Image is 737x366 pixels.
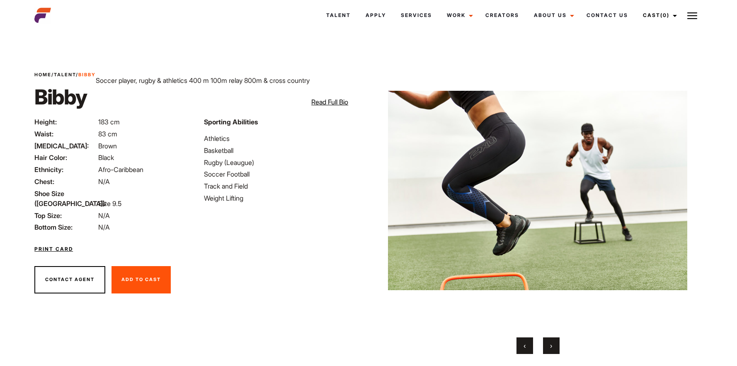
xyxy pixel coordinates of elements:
span: [MEDICAL_DATA]: [34,141,97,151]
p: Soccer player, rugby & athletics 400 m 100m relay 800m & cross country [96,75,310,85]
li: Basketball [204,145,364,155]
li: Rugby (Leaugue) [204,158,364,167]
li: Weight Lifting [204,193,364,203]
span: Brown [98,142,117,150]
strong: Sporting Abilities [204,118,258,126]
a: Cast(0) [635,4,682,27]
span: Shoe Size ([GEOGRAPHIC_DATA]): [34,189,97,208]
span: N/A [98,211,110,220]
img: Burger icon [687,11,697,21]
span: Add To Cast [121,276,161,282]
span: Bottom Size: [34,222,97,232]
span: Height: [34,117,97,127]
span: N/A [98,177,110,186]
a: Work [439,4,478,27]
span: Top Size: [34,211,97,221]
strong: Bibby [78,72,96,78]
span: Chest: [34,177,97,187]
span: Previous [524,342,526,350]
a: Creators [478,4,526,27]
a: Apply [358,4,393,27]
span: Next [550,342,552,350]
a: Services [393,4,439,27]
a: Home [34,72,51,78]
span: Ethnicity: [34,165,97,175]
span: Black [98,153,114,162]
a: About Us [526,4,579,27]
button: Add To Cast [112,266,171,293]
span: N/A [98,223,110,231]
span: / / [34,71,96,78]
li: Soccer Football [204,169,364,179]
a: Talent [54,72,76,78]
li: Track and Field [204,181,364,191]
li: Athletics [204,133,364,143]
span: Hair Color: [34,153,97,162]
a: Talent [319,4,358,27]
button: Read Full Bio [311,97,348,107]
span: Waist: [34,129,97,139]
span: 83 cm [98,130,117,138]
a: Print Card [34,245,73,253]
span: Size 9.5 [98,199,121,208]
span: Afro-Caribbean [98,165,143,174]
span: (0) [660,12,669,18]
h1: Bibby [34,85,96,109]
img: cropped-aefm-brand-fav-22-square.png [34,7,51,24]
img: Bibby jumping over a 32 cm plyometric box during 2XU fitness campaign [388,53,687,327]
span: Read Full Bio [311,98,348,106]
a: Contact Us [579,4,635,27]
button: Contact Agent [34,266,105,293]
span: 183 cm [98,118,120,126]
